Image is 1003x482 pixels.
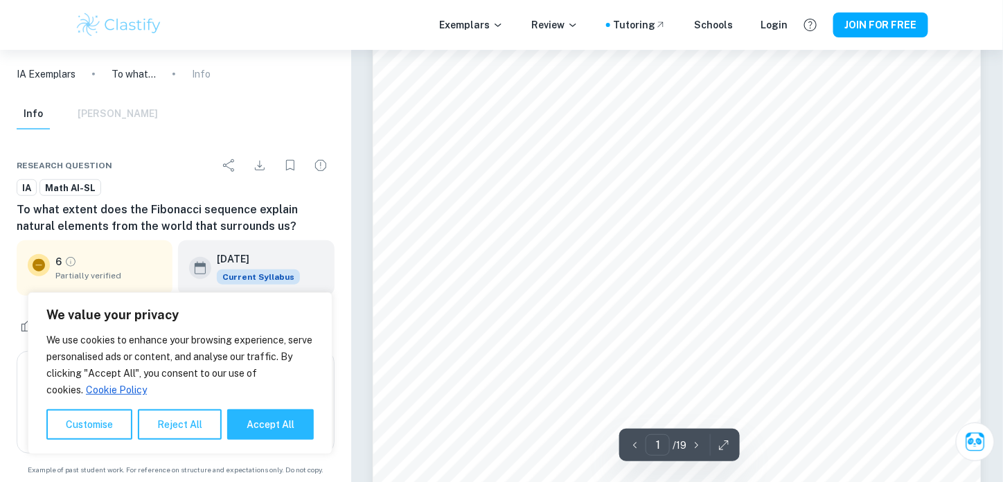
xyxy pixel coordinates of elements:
a: Schools [694,17,733,33]
p: / 19 [673,438,686,453]
p: We use cookies to enhance your browsing experience, serve personalised ads or content, and analys... [46,332,314,398]
button: Help and Feedback [799,13,822,37]
div: Bookmark [276,152,304,179]
div: Report issue [307,152,335,179]
a: Math AI-SL [39,179,101,197]
h6: To what extent does the Fibonacci sequence explain natural elements from the world that surrounds... [17,202,335,235]
span: IA [17,181,36,195]
button: Info [17,99,50,130]
button: Accept All [227,409,314,440]
a: Grade partially verified [64,256,77,268]
div: Download [246,152,274,179]
button: Reject All [138,409,222,440]
span: Example of past student work. For reference on structure and expectations only. Do not copy. [17,465,335,475]
p: Review [531,17,578,33]
span: Research question [17,159,112,172]
a: Tutoring [613,17,666,33]
div: This exemplar is based on the current syllabus. Feel free to refer to it for inspiration/ideas wh... [217,269,300,285]
a: IA Exemplars [17,66,76,82]
div: We value your privacy [28,292,332,454]
button: Ask Clai [956,422,995,461]
button: Customise [46,409,132,440]
p: To what extent does the Fibonacci sequence explain natural elements from the world that surrounds... [112,66,156,82]
div: Share [215,152,243,179]
p: We value your privacy [46,307,314,323]
p: 6 [55,254,62,269]
button: JOIN FOR FREE [833,12,928,37]
img: Clastify logo [75,11,163,39]
p: Info [192,66,211,82]
span: Math AI-SL [40,181,100,195]
span: Partially verified [55,269,161,282]
a: Login [761,17,788,33]
p: Exemplars [439,17,504,33]
h6: [DATE] [217,251,289,267]
a: Cookie Policy [85,384,148,396]
a: IA [17,179,37,197]
span: Current Syllabus [217,269,300,285]
div: Like [17,315,59,337]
